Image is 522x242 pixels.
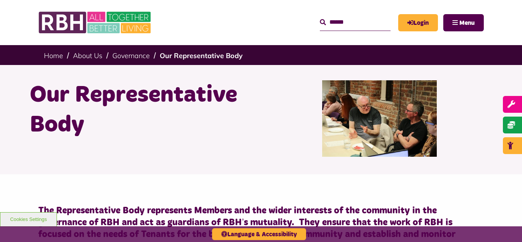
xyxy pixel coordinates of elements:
a: Home [44,51,63,60]
button: Navigation [443,14,484,31]
img: RBH [38,8,153,37]
a: MyRBH [398,14,438,31]
iframe: Netcall Web Assistant for live chat [488,208,522,242]
h1: Our Representative Body [30,80,255,140]
button: Language & Accessibility [212,228,306,240]
span: Menu [459,20,475,26]
a: Our Representative Body [160,51,243,60]
a: Governance [112,51,150,60]
img: Rep Body [322,80,437,157]
a: About Us [73,51,102,60]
